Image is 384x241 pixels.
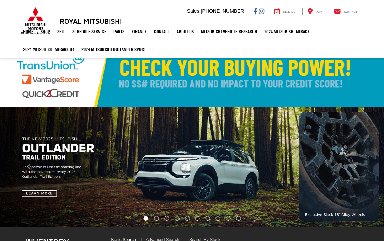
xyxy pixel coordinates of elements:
[206,216,210,221] li: Go to slide number 7.
[60,17,122,25] h3: Royal Mitsubishi
[261,23,313,41] a: 2024 Mitsubishi Mirage
[254,8,257,14] a: Facebook: Click to visit our Facebook page
[302,8,327,15] a: Map
[54,23,69,41] a: Sell
[259,8,264,14] a: Instagram: Click to visit our Instagram page
[283,10,295,14] span: Service
[20,23,37,41] a: Home
[143,216,148,221] li: Go to slide number 1.
[201,8,246,14] span: [PHONE_NUMBER]
[150,23,173,41] a: Contact
[326,121,384,213] button: Click to view next picture.
[173,23,197,41] a: About Us
[69,23,110,41] a: Schedule Service: Opens in a new tab
[329,8,363,15] a: Contact
[316,10,322,14] span: Map
[20,7,52,35] img: Mitsubishi
[344,10,357,14] span: Contact
[236,216,241,221] li: Go to slide number 10.
[128,23,150,41] a: Finance
[37,23,54,41] a: Shop
[164,216,169,221] li: Go to slide number 3.
[269,8,301,15] a: Service
[78,41,149,58] a: 2024 Mitsubishi Outlander SPORT
[20,41,78,58] a: 2024 Mitsubishi Mirage G4
[216,216,220,221] li: Go to slide number 8.
[175,216,179,221] li: Go to slide number 4.
[110,23,128,41] a: Parts: Opens in a new tab
[187,8,199,14] span: Sales
[154,216,159,221] li: Go to slide number 2.
[197,23,261,41] a: Mitsubishi Vehicle Research
[226,216,231,221] li: Go to slide number 9.
[185,216,190,221] li: Go to slide number 5.
[195,216,200,221] li: Go to slide number 6.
